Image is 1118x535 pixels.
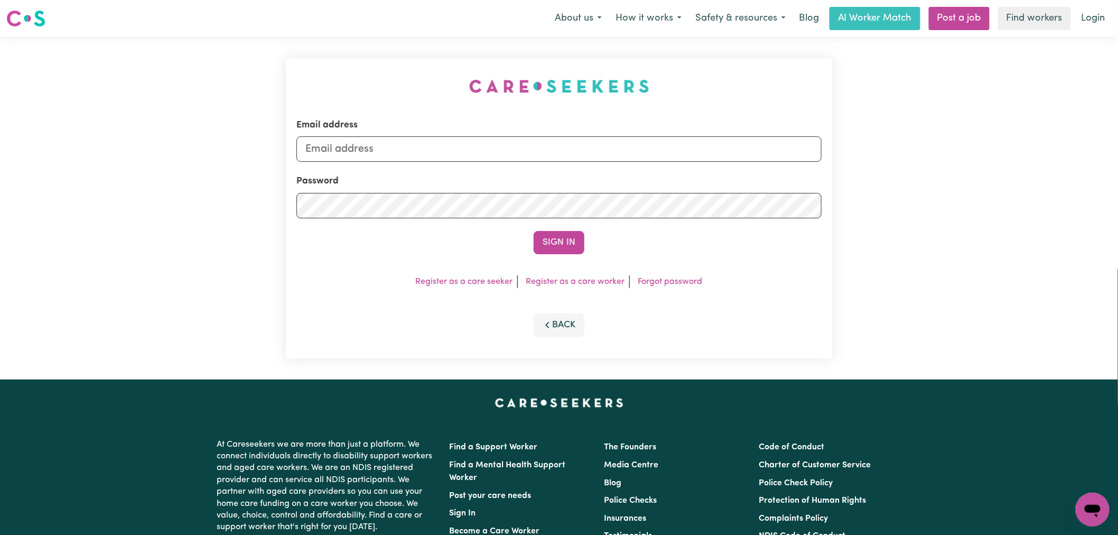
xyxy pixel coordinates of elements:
[296,118,358,132] label: Email address
[759,496,867,505] a: Protection of Human Rights
[759,443,825,451] a: Code of Conduct
[1076,493,1110,527] iframe: Button to launch messaging window
[526,278,625,286] a: Register as a care worker
[604,443,656,451] a: The Founders
[604,479,621,487] a: Blog
[416,278,513,286] a: Register as a care seeker
[759,514,828,523] a: Complaints Policy
[759,461,871,469] a: Charter of Customer Service
[759,479,833,487] a: Police Check Policy
[6,6,45,31] a: Careseekers logo
[449,461,565,482] a: Find a Mental Health Support Worker
[449,443,537,451] a: Find a Support Worker
[604,514,646,523] a: Insurances
[296,174,339,188] label: Password
[495,399,623,407] a: Careseekers home page
[609,7,688,30] button: How it works
[296,136,822,162] input: Email address
[6,9,45,28] img: Careseekers logo
[638,278,703,286] a: Forgot password
[449,509,476,518] a: Sign In
[548,7,609,30] button: About us
[830,7,920,30] a: AI Worker Match
[1075,7,1112,30] a: Login
[449,492,531,500] a: Post your care needs
[534,231,584,254] button: Sign In
[998,7,1071,30] a: Find workers
[604,496,657,505] a: Police Checks
[793,7,825,30] a: Blog
[929,7,990,30] a: Post a job
[604,461,658,469] a: Media Centre
[688,7,793,30] button: Safety & resources
[534,313,584,337] button: Back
